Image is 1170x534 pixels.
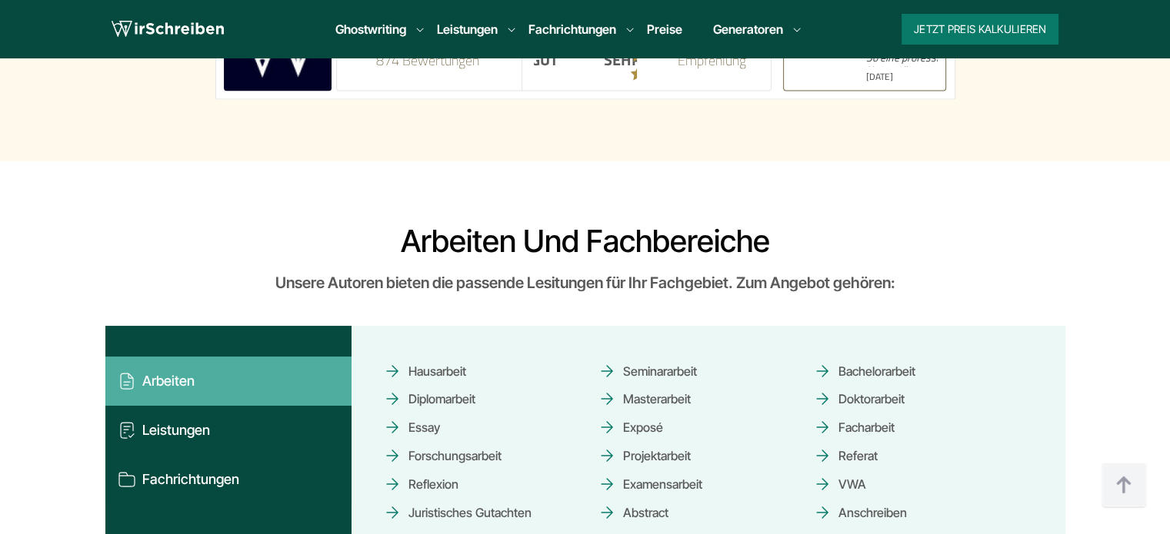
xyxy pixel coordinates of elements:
img: logo wirschreiben [112,18,224,41]
a: Forschungsarbeit [383,443,502,469]
a: Diplomarbeit [383,386,475,413]
a: Leistungen [437,20,498,38]
a: Ghostwriting [335,20,406,38]
a: Doktorarbeit [813,386,905,413]
span: Anschreiben [813,499,907,526]
img: Leistungen [118,421,136,439]
img: Arbeiten [118,372,136,390]
a: Exposé [598,414,663,441]
a: Projektarbeit [598,443,691,469]
span: Empfehlung [660,53,763,68]
a: VWA [813,470,866,497]
span: Abstract [598,499,668,526]
a: Juristisches Gutachten [383,499,532,526]
a: Referat [813,443,878,469]
div: Unsere Autoren bieten die passende Lesitungen für Ihr Fachgebiet. Zum Angebot gehören: [105,270,1065,295]
a: Seminararbeit [598,357,697,384]
button: Jetzt Preis kalkulieren [902,14,1058,45]
a: Generatoren [713,20,783,38]
a: Preise [647,22,682,37]
a: Essay [383,414,440,441]
span: 874 Bewertungen [345,53,510,68]
button: Arbeiten [105,357,352,406]
img: Fachrichtungen [118,470,136,489]
button: Fachrichtungen [105,455,352,504]
img: button top [1101,463,1147,509]
a: Hausarbeit [383,357,466,384]
a: Reflexion [383,470,458,497]
a: Fachrichtungen [528,20,616,38]
a: Facharbeit [813,414,895,441]
button: Leistungen [105,406,352,455]
a: Bachelorarbeit [813,357,915,384]
a: Examensarbeit [598,470,702,497]
h2: Arbeiten und Fachbereiche [105,223,1065,260]
span: [DATE] [866,71,1013,81]
a: Masterarbeit [598,386,691,413]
